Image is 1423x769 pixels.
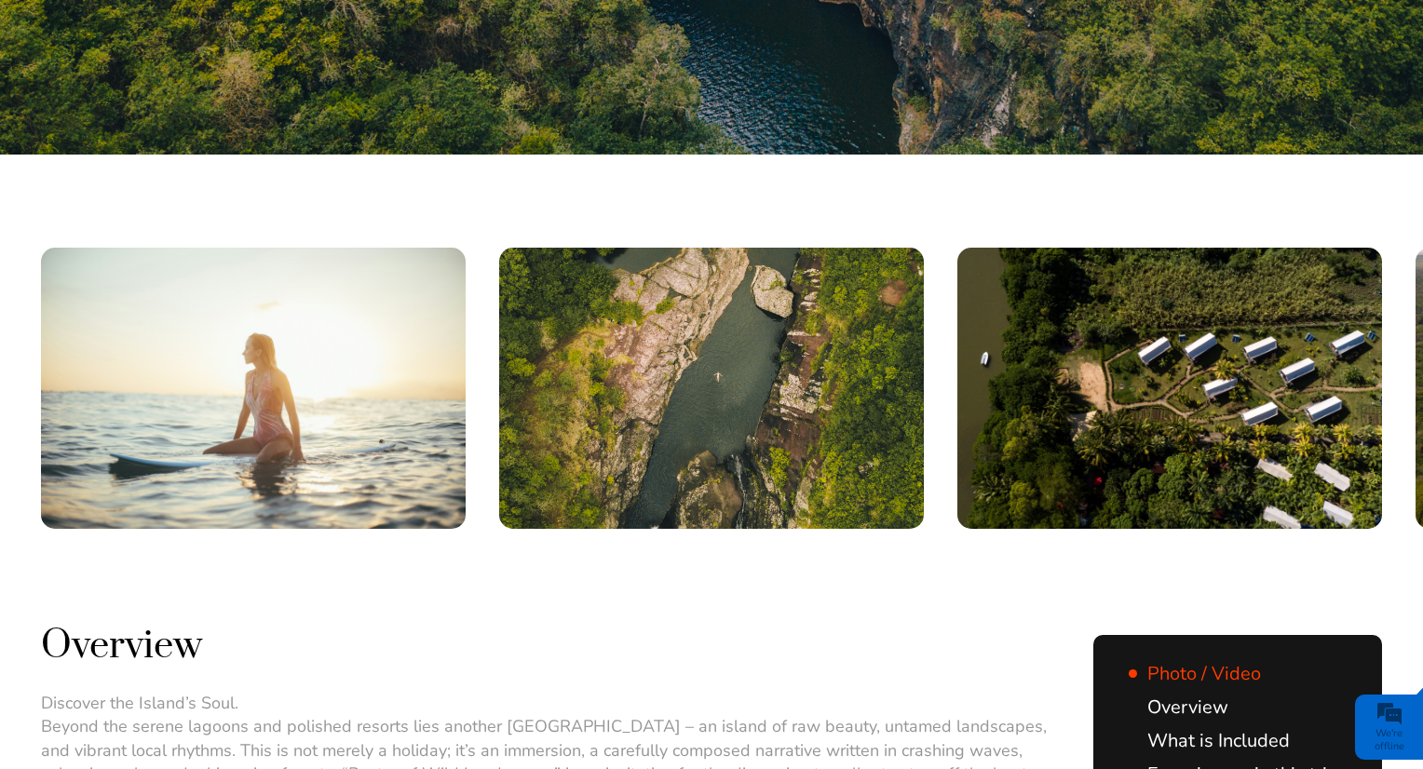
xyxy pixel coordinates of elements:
a: What is Included [1129,728,1290,753]
div: We're offline [1360,727,1418,753]
a: Photo / Video [1129,661,1261,686]
h2: Overview [41,622,1056,671]
a: Overview [1129,695,1228,720]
